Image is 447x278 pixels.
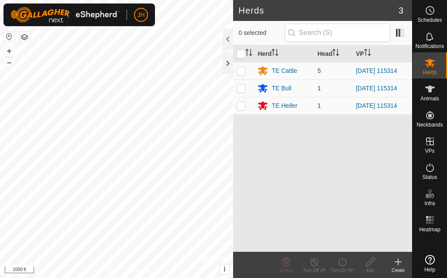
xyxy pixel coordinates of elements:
span: Infra [424,201,435,206]
div: TE Bull [272,84,291,93]
span: Neckbands [416,122,443,127]
a: Privacy Policy [82,267,115,275]
a: [DATE] 115314 [356,67,397,74]
button: Map Layers [19,32,30,42]
div: Turn Off VP [300,267,328,274]
span: Delete [280,268,293,273]
span: Help [424,267,435,272]
p-sorticon: Activate to sort [364,50,371,57]
th: VP [352,45,412,62]
span: JH [137,10,144,20]
div: Create [384,267,412,274]
div: Edit [356,267,384,274]
span: i [223,265,225,273]
span: 5 [317,67,321,74]
span: Herds [423,70,437,75]
h2: Herds [238,5,398,16]
a: [DATE] 115314 [356,85,397,92]
input: Search (S) [285,24,390,42]
a: Contact Us [125,267,151,275]
p-sorticon: Activate to sort [332,50,339,57]
div: TE Heifer [272,101,297,110]
th: Head [314,45,352,62]
button: i [220,264,229,274]
button: Reset Map [4,31,14,42]
span: 1 [317,85,321,92]
span: Notifications [416,44,444,49]
span: Schedules [417,17,442,23]
span: 1 [317,102,321,109]
a: [DATE] 115314 [356,102,397,109]
p-sorticon: Activate to sort [245,50,252,57]
th: Herd [254,45,314,62]
a: Help [413,251,447,276]
span: Status [422,175,437,180]
span: Animals [420,96,439,101]
button: + [4,46,14,56]
span: 3 [399,4,403,17]
div: Turn On VP [328,267,356,274]
span: VPs [425,148,434,154]
img: Gallagher Logo [10,7,120,23]
span: Heatmap [419,227,440,232]
div: TE Cattle [272,66,297,76]
p-sorticon: Activate to sort [272,50,279,57]
span: 0 selected [238,28,284,38]
button: – [4,57,14,68]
